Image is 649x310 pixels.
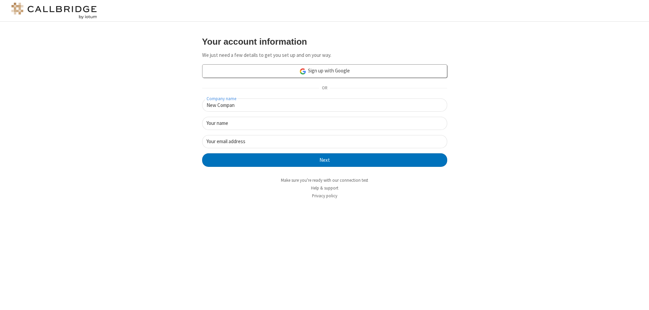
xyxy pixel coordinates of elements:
input: Your name [202,117,447,130]
a: Sign up with Google [202,64,447,78]
button: Next [202,153,447,167]
h3: Your account information [202,37,447,46]
a: Privacy policy [312,193,337,199]
a: Help & support [311,185,338,191]
a: Make sure you're ready with our connection test [281,177,368,183]
img: google-icon.png [299,68,307,75]
input: Your email address [202,135,447,148]
img: logo@2x.png [10,3,98,19]
p: We just need a few details to get you set up and on your way. [202,51,447,59]
span: OR [319,84,330,93]
input: Company name [202,98,447,112]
